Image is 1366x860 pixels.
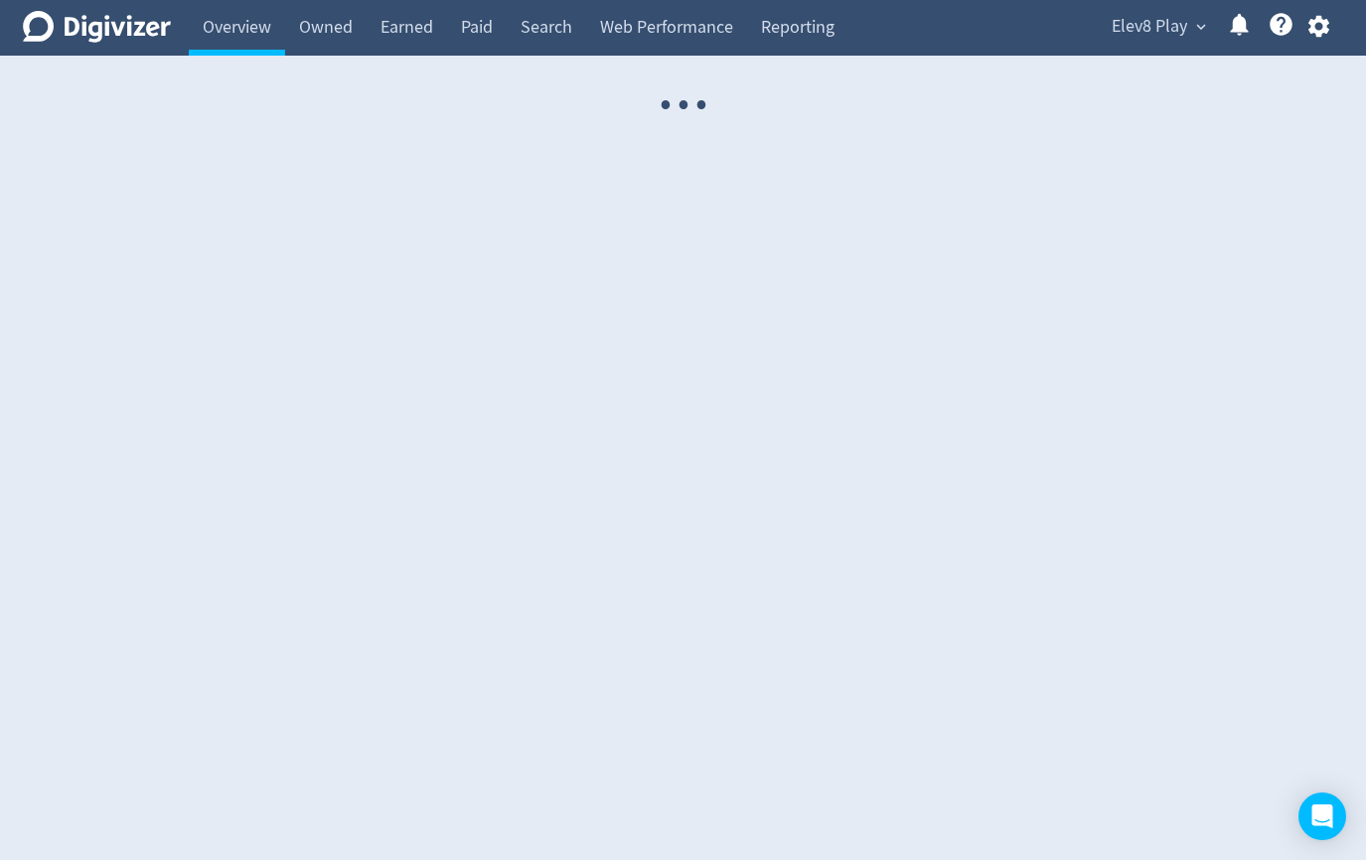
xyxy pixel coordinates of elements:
[1112,11,1187,43] span: Elev8 Play
[1192,18,1210,36] span: expand_more
[692,56,710,156] span: ·
[1298,792,1346,840] div: Open Intercom Messenger
[1105,11,1211,43] button: Elev8 Play
[657,56,675,156] span: ·
[675,56,692,156] span: ·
